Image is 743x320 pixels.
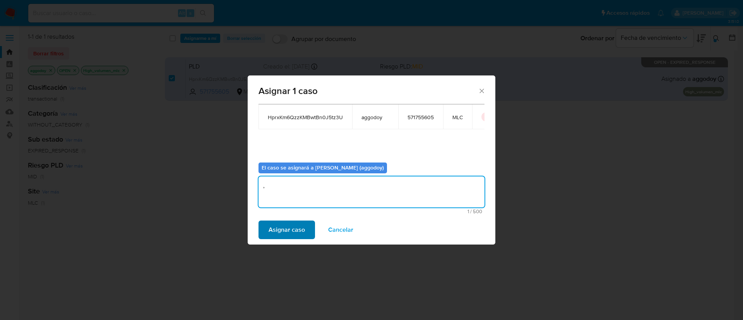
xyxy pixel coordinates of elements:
[259,86,478,96] span: Asignar 1 caso
[269,221,305,238] span: Asignar caso
[407,114,434,121] span: 571755605
[318,221,363,239] button: Cancelar
[259,176,484,207] textarea: ,
[248,75,495,245] div: assign-modal
[361,114,389,121] span: aggodoy
[481,112,491,121] button: icon-button
[478,87,485,94] button: Cerrar ventana
[268,114,343,121] span: HprxKm6QzzKMBwtBn0J5tz3U
[262,164,384,171] b: El caso se asignará a [PERSON_NAME] (aggodoy)
[261,209,482,214] span: Máximo 500 caracteres
[259,221,315,239] button: Asignar caso
[328,221,353,238] span: Cancelar
[452,114,463,121] span: MLC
